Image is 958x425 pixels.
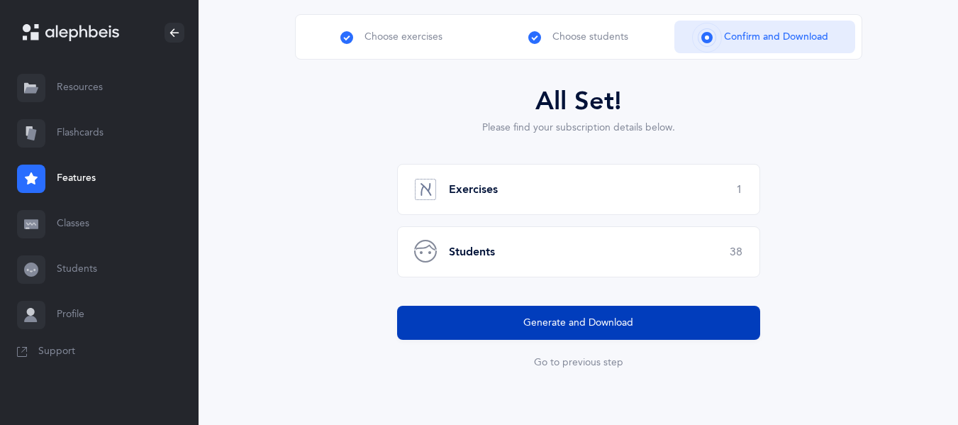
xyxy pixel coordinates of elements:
[414,178,437,201] img: elementary-grey.svg
[887,354,941,408] iframe: Drift Widget Chat Controller
[533,357,624,368] button: Go to previous step
[397,82,760,121] div: All Set!
[523,316,633,331] span: Generate and Download
[449,245,495,258] b: Students
[397,121,760,147] div: Please find your subscription details below.
[736,183,742,196] span: 1
[38,345,75,359] span: Support
[364,30,442,45] span: Choose exercises
[724,30,828,45] span: Confirm and Download
[449,183,498,196] b: Exercises
[397,306,760,340] button: Generate and Download
[552,30,628,45] span: Choose students
[730,245,742,258] span: 38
